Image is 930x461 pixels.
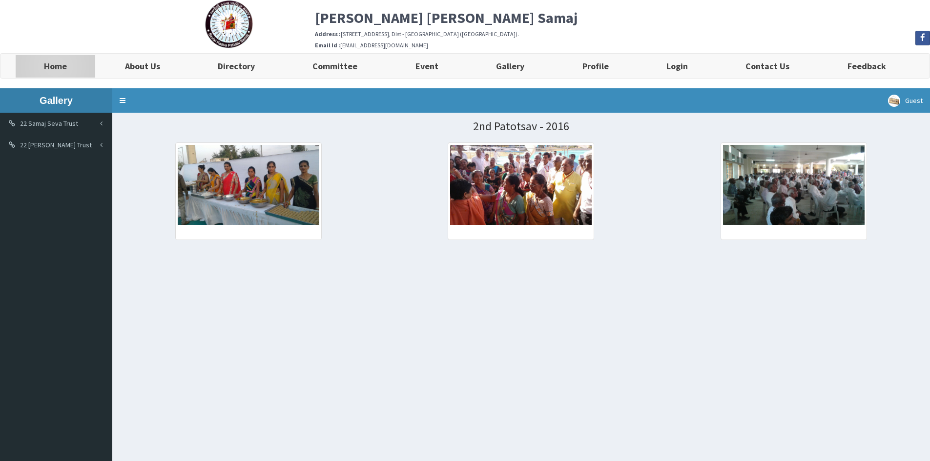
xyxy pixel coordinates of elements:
b: Login [666,60,688,72]
a: Committee [284,54,386,78]
a: Login [638,54,717,78]
b: [PERSON_NAME] [PERSON_NAME] Samaj [315,8,578,27]
img: User Image [888,95,900,107]
b: Address : [315,30,341,38]
b: Feedback [847,60,886,72]
a: Guest [881,88,930,113]
h6: [STREET_ADDRESS], Dist - [GEOGRAPHIC_DATA] ([GEOGRAPHIC_DATA]). [315,31,930,37]
b: Profile [582,60,609,72]
span: 22 [PERSON_NAME] Trust [20,140,92,149]
h1: 2nd Patotsav - 2016 [120,120,923,133]
b: Committee [312,60,357,72]
b: Home [44,60,67,72]
b: Directory [218,60,255,72]
b: About Us [125,60,160,72]
a: Feedback [819,54,915,78]
a: Event [387,54,467,78]
a: Profile [553,54,637,78]
a: About Us [96,54,188,78]
span: 22 Samaj Seva Trust [20,119,78,128]
span: Guest [905,96,923,105]
a: Directory [189,54,284,78]
img: image [450,145,592,224]
img: image [178,145,319,224]
b: Event [415,60,438,72]
a: Home [15,54,96,78]
h6: [EMAIL_ADDRESS][DOMAIN_NAME] [315,42,930,48]
img: image [723,145,865,224]
b: Email Id : [315,41,340,49]
b: Contact Us [745,60,789,72]
b: Gallery [496,60,524,72]
a: Gallery [467,54,553,78]
b: Gallery [40,95,73,106]
a: Contact Us [717,54,818,78]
